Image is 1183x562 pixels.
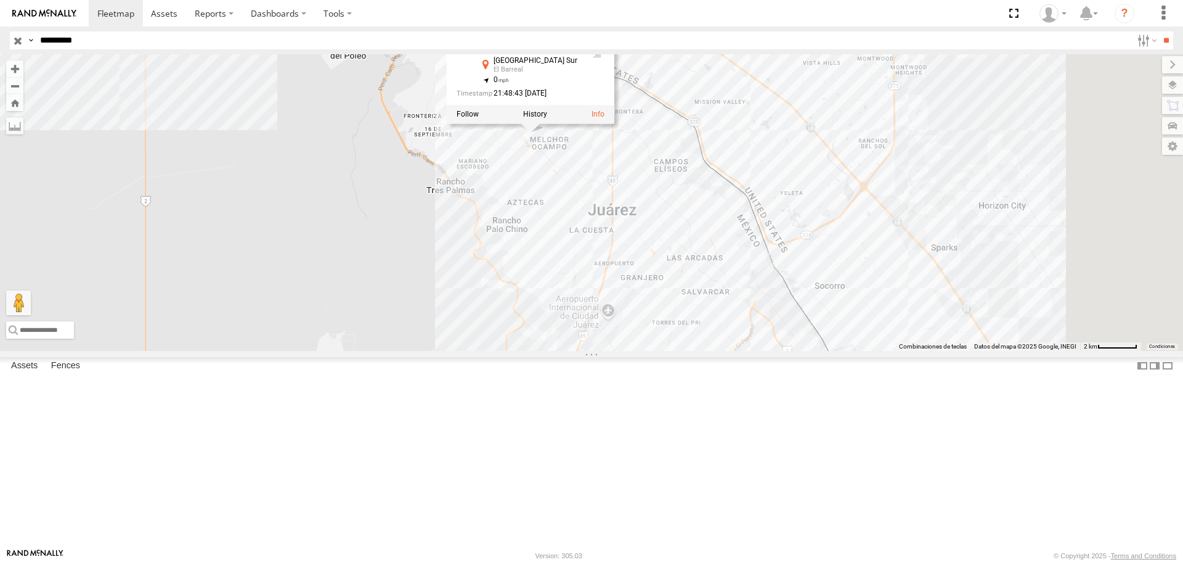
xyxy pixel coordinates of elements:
button: Combinaciones de teclas [899,342,967,351]
button: Zoom Home [6,94,23,111]
label: Fences [45,358,86,375]
a: Condiciones [1149,344,1175,349]
i: ? [1115,4,1134,23]
span: 0 [494,76,509,85]
div: Date/time of location update [457,90,580,98]
label: Search Filter Options [1132,31,1159,49]
img: rand-logo.svg [12,9,76,18]
label: Dock Summary Table to the Left [1136,357,1148,375]
label: Assets [5,358,44,375]
div: © Copyright 2025 - [1054,552,1176,560]
label: Search Query [26,31,36,49]
button: Zoom in [6,60,23,77]
label: Realtime tracking of Asset [457,110,479,119]
div: Version: 305.03 [535,552,582,560]
div: El Barreal [494,67,580,74]
div: [GEOGRAPHIC_DATA] Sur [494,57,580,65]
label: Measure [6,117,23,134]
span: 2 km [1084,343,1097,350]
span: Datos del mapa ©2025 Google, INEGI [974,343,1076,350]
button: Arrastra el hombrecito naranja al mapa para abrir Street View [6,291,31,315]
button: Zoom out [6,77,23,94]
a: Visit our Website [7,550,63,562]
label: Dock Summary Table to the Right [1148,357,1161,375]
div: Juan Menchaca [1035,4,1071,23]
div: Last Event GSM Signal Strength [590,49,604,59]
a: Terms and Conditions [1111,552,1176,560]
label: Map Settings [1162,138,1183,155]
button: Escala del mapa: 2 km por 61 píxeles [1080,342,1141,351]
a: View Asset Details [591,110,604,119]
label: View Asset History [523,110,547,119]
label: Hide Summary Table [1161,357,1174,375]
